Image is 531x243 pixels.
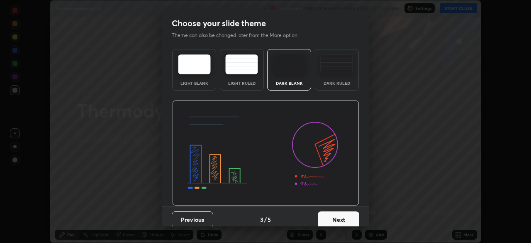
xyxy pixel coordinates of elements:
h4: 3 [260,215,263,224]
img: lightRuledTheme.5fabf969.svg [225,54,258,74]
button: Next [318,211,359,228]
div: Dark Ruled [320,81,353,85]
div: Light Blank [178,81,211,85]
img: darkTheme.f0cc69e5.svg [273,54,306,74]
img: darkRuledTheme.de295e13.svg [320,54,353,74]
button: Previous [172,211,213,228]
h2: Choose your slide theme [172,18,266,29]
div: Dark Blank [273,81,306,85]
img: darkThemeBanner.d06ce4a2.svg [172,101,359,206]
img: lightTheme.e5ed3b09.svg [178,54,211,74]
div: Light Ruled [225,81,258,85]
h4: / [264,215,267,224]
h4: 5 [268,215,271,224]
p: Theme can also be changed later from the More option [172,32,306,39]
